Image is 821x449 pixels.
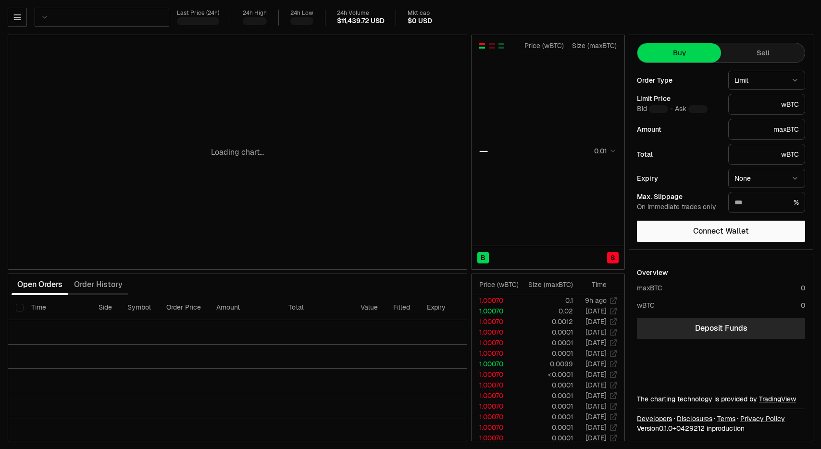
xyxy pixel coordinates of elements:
[472,348,520,359] td: 1.00070
[721,43,805,62] button: Sell
[637,283,662,293] div: maxBTC
[520,369,573,380] td: <0.0001
[243,10,267,17] div: 24h High
[637,394,805,404] div: The charting technology is provided by
[337,10,384,17] div: 24h Volume
[801,283,805,293] div: 0
[585,370,607,379] time: [DATE]
[472,401,520,412] td: 1.00070
[728,144,805,165] div: wBTC
[472,412,520,422] td: 1.00070
[637,318,805,339] a: Deposit Funds
[637,193,721,200] div: Max. Slippage
[520,380,573,390] td: 0.0001
[472,295,520,306] td: 1.00070
[637,268,668,277] div: Overview
[728,169,805,188] button: None
[209,295,281,320] th: Amount
[637,221,805,242] button: Connect Wallet
[585,402,607,411] time: [DATE]
[68,275,128,294] button: Order History
[585,349,607,358] time: [DATE]
[479,280,519,289] div: Price ( wBTC )
[520,433,573,443] td: 0.0001
[520,401,573,412] td: 0.0001
[478,42,486,50] button: Show Buy and Sell Orders
[637,77,721,84] div: Order Type
[419,295,484,320] th: Expiry
[290,10,313,17] div: 24h Low
[759,395,796,403] a: TradingView
[527,280,573,289] div: Size ( maxBTC )
[520,359,573,369] td: 0.0099
[520,390,573,401] td: 0.0001
[717,414,735,424] a: Terms
[637,43,721,62] button: Buy
[472,369,520,380] td: 1.00070
[520,295,573,306] td: 0.1
[740,414,785,424] a: Privacy Policy
[488,42,496,50] button: Show Sell Orders Only
[472,327,520,337] td: 1.00070
[728,119,805,140] div: maxBTC
[581,280,607,289] div: Time
[520,327,573,337] td: 0.0001
[472,422,520,433] td: 1.00070
[353,295,386,320] th: Value
[281,295,353,320] th: Total
[472,359,520,369] td: 1.00070
[637,300,655,310] div: wBTC
[177,10,219,17] div: Last Price (24h)
[481,253,485,262] span: B
[520,306,573,316] td: 0.02
[16,304,24,312] button: Select all
[472,316,520,327] td: 1.00070
[677,414,712,424] a: Disclosures
[520,422,573,433] td: 0.0001
[520,412,573,422] td: 0.0001
[728,192,805,213] div: %
[585,328,607,337] time: [DATE]
[472,433,520,443] td: 1.00070
[610,253,615,262] span: S
[472,306,520,316] td: 1.00070
[12,275,68,294] button: Open Orders
[91,295,120,320] th: Side
[520,316,573,327] td: 0.0012
[585,307,607,315] time: [DATE]
[520,348,573,359] td: 0.0001
[521,41,564,50] div: Price ( wBTC )
[591,145,617,157] button: 0.01
[472,390,520,401] td: 1.00070
[472,337,520,348] td: 1.00070
[24,295,91,320] th: Time
[675,105,708,113] span: Ask
[637,424,805,433] div: Version 0.1.0 + in production
[637,414,672,424] a: Developers
[585,391,607,400] time: [DATE]
[408,10,432,17] div: Mkt cap
[637,203,721,212] div: On immediate trades only
[585,360,607,368] time: [DATE]
[572,41,617,50] div: Size ( maxBTC )
[637,126,721,133] div: Amount
[498,42,505,50] button: Show Buy Orders Only
[585,423,607,432] time: [DATE]
[472,380,520,390] td: 1.00070
[211,147,264,158] p: Loading chart...
[728,71,805,90] button: Limit
[585,434,607,442] time: [DATE]
[337,17,384,25] div: $11,439.72 USD
[585,412,607,421] time: [DATE]
[637,95,721,102] div: Limit Price
[801,300,805,310] div: 0
[637,105,673,113] span: Bid -
[159,295,209,320] th: Order Price
[408,17,432,25] div: $0 USD
[585,296,607,305] time: 9h ago
[120,295,159,320] th: Symbol
[585,381,607,389] time: [DATE]
[585,317,607,326] time: [DATE]
[676,424,705,433] span: 04292126e5f11e59ee3f7914bb0c936c7404628d
[479,144,488,158] div: —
